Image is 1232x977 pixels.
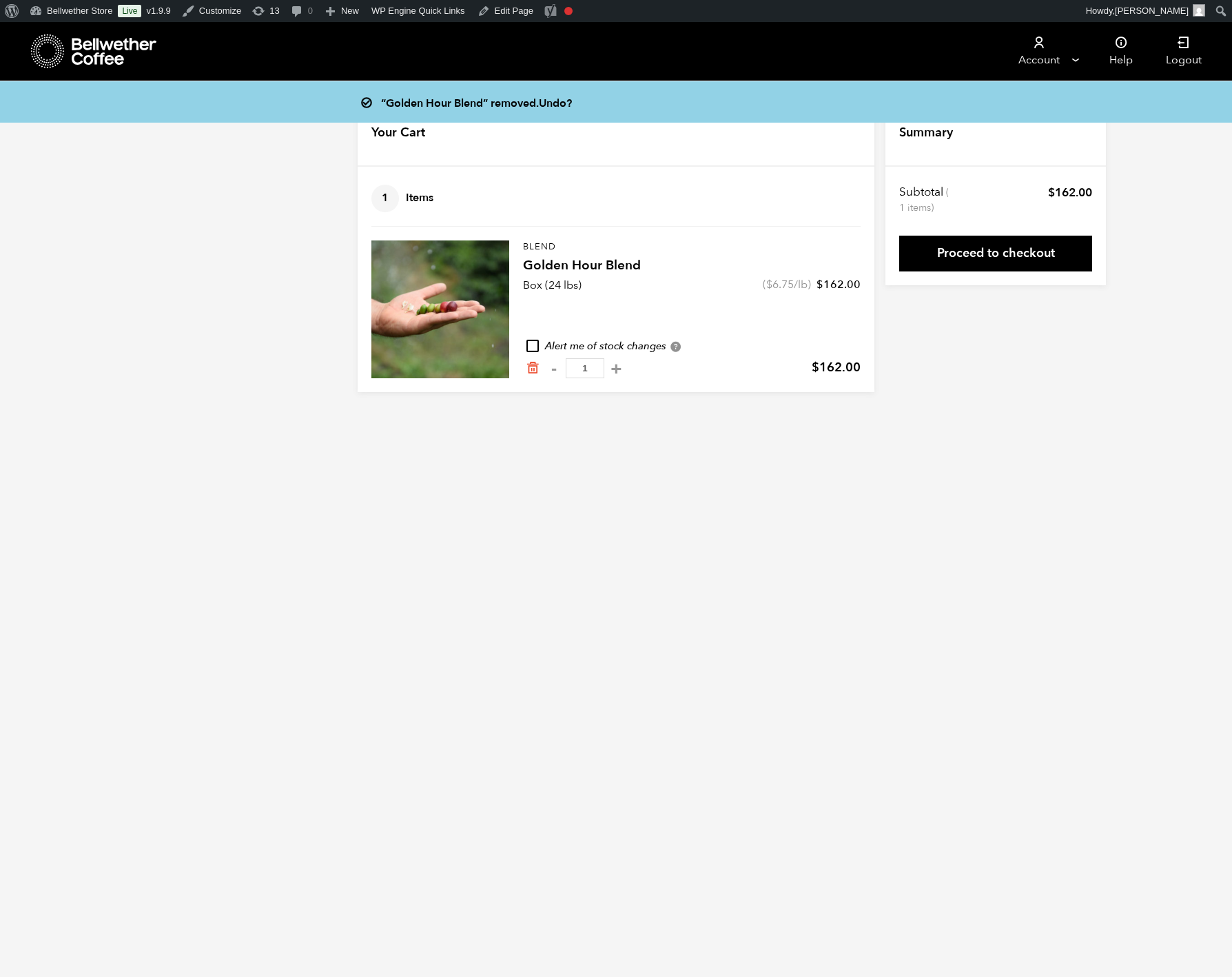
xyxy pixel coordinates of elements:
p: Blend [523,240,861,254]
button: + [608,362,625,376]
th: Subtotal [899,185,951,215]
div: “Golden Hour Blend” removed. [367,92,884,112]
a: Account [996,22,1081,81]
a: Help [1093,22,1149,81]
p: Box (24 lbs) [523,277,582,294]
bdi: 162.00 [1048,185,1092,200]
div: Alert me of stock changes [523,339,861,354]
span: [PERSON_NAME] [1115,6,1189,16]
bdi: 162.00 [817,277,861,292]
a: Logout [1149,22,1218,81]
input: Qty [566,358,604,378]
span: ( /lb) [763,277,811,292]
h4: Items [371,185,433,212]
span: 1 [371,185,399,212]
a: Proceed to checkout [899,236,1092,271]
span: $ [1048,185,1055,200]
a: Live [118,5,141,17]
span: $ [812,359,819,376]
span: $ [766,277,772,292]
div: Focus keyphrase not set [564,7,573,15]
a: Remove from cart [526,361,540,376]
button: - [545,362,562,376]
h4: Your Cart [371,124,425,142]
span: $ [817,277,823,292]
h4: Golden Hour Blend [523,256,861,276]
a: Undo? [539,96,572,111]
bdi: 162.00 [812,359,861,376]
h4: Summary [899,124,953,142]
bdi: 6.75 [766,277,794,292]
